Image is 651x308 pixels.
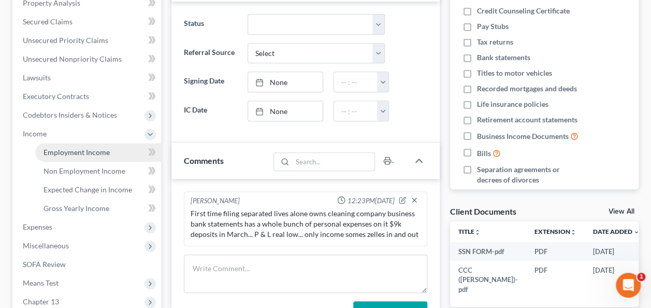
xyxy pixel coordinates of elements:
[23,222,52,231] span: Expenses
[44,185,132,194] span: Expected Change in Income
[474,229,481,235] i: unfold_more
[637,273,645,281] span: 1
[15,255,161,274] a: SOFA Review
[450,206,516,217] div: Client Documents
[585,261,648,299] td: [DATE]
[248,101,323,121] a: None
[248,72,323,92] a: None
[15,12,161,31] a: Secured Claims
[15,50,161,68] a: Unsecured Nonpriority Claims
[526,242,585,261] td: PDF
[15,87,161,106] a: Executory Contracts
[609,208,634,215] a: View All
[477,68,552,78] span: Titles to motor vehicles
[570,229,576,235] i: unfold_more
[23,36,108,45] span: Unsecured Priority Claims
[23,110,117,119] span: Codebtors Insiders & Notices
[23,73,51,82] span: Lawsuits
[477,115,577,125] span: Retirement account statements
[23,54,122,63] span: Unsecured Nonpriority Claims
[593,228,640,235] a: Date Added expand_more
[585,242,648,261] td: [DATE]
[35,143,161,162] a: Employment Income
[15,68,161,87] a: Lawsuits
[477,21,509,32] span: Pay Stubs
[633,229,640,235] i: expand_more
[179,14,242,35] label: Status
[184,156,224,165] span: Comments
[292,153,374,171] input: Search...
[534,228,576,235] a: Extensionunfold_more
[23,297,59,306] span: Chapter 13
[15,31,161,50] a: Unsecured Priority Claims
[23,129,47,138] span: Income
[477,164,583,185] span: Separation agreements or decrees of divorces
[179,43,242,64] label: Referral Source
[616,273,641,298] iframe: Intercom live chat
[179,101,242,121] label: IC Date
[191,196,240,206] div: [PERSON_NAME]
[23,278,59,287] span: Means Test
[35,199,161,218] a: Gross Yearly Income
[23,260,66,269] span: SOFA Review
[35,180,161,199] a: Expected Change in Income
[477,37,513,47] span: Tax returns
[23,92,89,101] span: Executory Contracts
[179,72,242,92] label: Signing Date
[477,131,569,142] span: Business Income Documents
[477,148,491,159] span: Bills
[450,242,526,261] td: SSN FORM-pdf
[348,196,395,206] span: 12:23PM[DATE]
[477,52,530,63] span: Bank statements
[334,72,378,92] input: -- : --
[44,166,125,175] span: Non Employment Income
[458,228,481,235] a: Titleunfold_more
[334,101,378,121] input: -- : --
[477,6,570,16] span: Credit Counseling Certificate
[23,241,69,250] span: Miscellaneous
[526,261,585,299] td: PDF
[44,148,110,157] span: Employment Income
[191,208,421,240] div: First time filing separated lives alone owns cleaning company business bank statements has a whol...
[44,204,109,213] span: Gross Yearly Income
[477,83,577,94] span: Recorded mortgages and deeds
[450,261,526,299] td: CCC ([PERSON_NAME])-pdf
[477,99,548,109] span: Life insurance policies
[23,17,73,26] span: Secured Claims
[35,162,161,180] a: Non Employment Income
